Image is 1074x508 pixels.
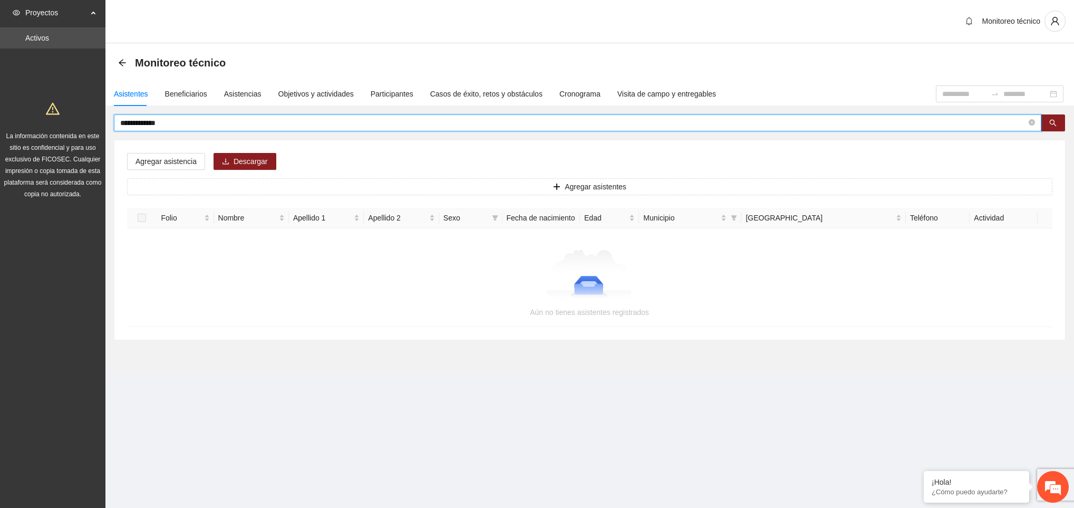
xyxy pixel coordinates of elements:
button: bell [961,13,978,30]
span: close-circle [1029,118,1035,128]
span: Descargar [234,156,268,167]
span: Agregar asistencia [136,156,197,167]
th: Edad [580,208,639,228]
div: Objetivos y actividades [278,88,354,100]
span: filter [731,215,737,221]
th: Municipio [639,208,741,228]
span: warning [46,102,60,116]
span: swap-right [991,90,999,98]
div: Beneficiarios [165,88,207,100]
span: eye [13,9,20,16]
th: Fecha de nacimiento [502,208,580,228]
span: Apellido 2 [368,212,427,224]
span: Municipio [643,212,719,224]
div: Asistentes [114,88,148,100]
span: search [1049,119,1057,128]
button: Agregar asistencia [127,153,205,170]
button: search [1041,114,1065,131]
div: Casos de éxito, retos y obstáculos [430,88,543,100]
button: user [1044,11,1066,32]
button: plusAgregar asistentes [127,178,1052,195]
span: Nombre [218,212,277,224]
span: close-circle [1029,119,1035,126]
div: ¡Hola! [932,478,1021,486]
span: arrow-left [118,59,127,67]
th: Teléfono [906,208,970,228]
span: download [222,158,229,166]
th: Apellido 2 [364,208,439,228]
span: Apellido 1 [293,212,352,224]
p: ¿Cómo puedo ayudarte? [932,488,1021,496]
th: Apellido 1 [289,208,364,228]
th: Folio [157,208,214,228]
span: Monitoreo técnico [982,17,1040,25]
span: Edad [584,212,627,224]
span: Folio [161,212,201,224]
img: Aún no tienes asistentes registrados [547,250,633,302]
span: Estamos en línea. [61,141,146,247]
span: plus [553,183,560,191]
div: Aún no tienes asistentes registrados [140,306,1039,318]
span: Proyectos [25,2,88,23]
span: user [1045,16,1065,26]
span: Sexo [443,212,488,224]
textarea: Escriba su mensaje y pulse “Intro” [5,288,201,325]
div: Minimizar ventana de chat en vivo [173,5,198,31]
th: Nombre [214,208,289,228]
div: Back [118,59,127,68]
span: filter [729,210,739,226]
div: Cronograma [559,88,601,100]
span: bell [961,17,977,25]
button: downloadDescargar [214,153,276,170]
span: filter [492,215,498,221]
span: to [991,90,999,98]
div: Visita de campo y entregables [617,88,716,100]
span: Monitoreo técnico [135,54,226,71]
a: Activos [25,34,49,42]
span: Agregar asistentes [565,181,626,193]
span: La información contenida en este sitio es confidencial y para uso exclusivo de FICOSEC. Cualquier... [4,132,102,198]
span: [GEOGRAPHIC_DATA] [746,212,893,224]
th: Actividad [970,208,1037,228]
div: Chatee con nosotros ahora [55,54,177,68]
span: filter [490,210,500,226]
div: Participantes [371,88,413,100]
th: Colonia [741,208,905,228]
div: Asistencias [224,88,262,100]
